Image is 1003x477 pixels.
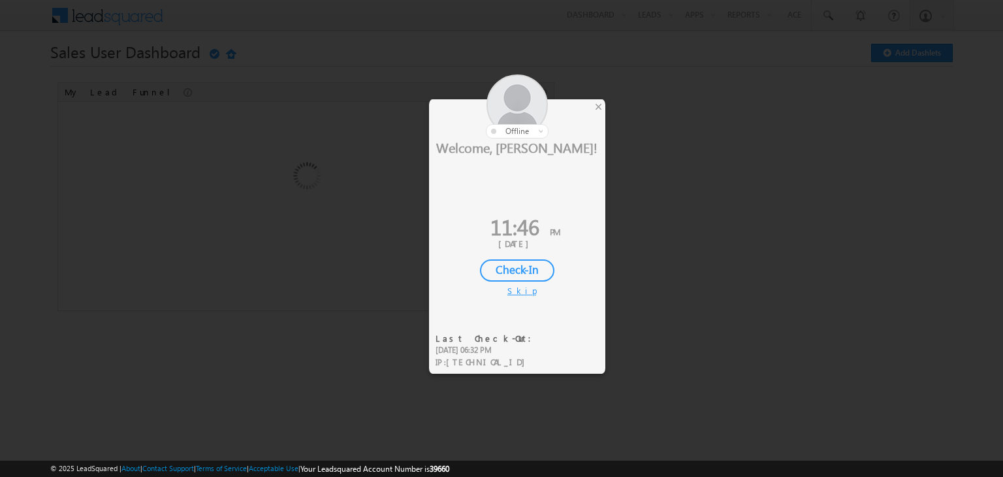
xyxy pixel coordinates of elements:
a: Terms of Service [196,464,247,472]
span: offline [505,126,529,136]
span: © 2025 LeadSquared | | | | | [50,463,449,475]
span: 11:46 [490,212,539,241]
a: Acceptable Use [249,464,298,472]
div: Check-In [480,259,554,282]
span: Your Leadsquared Account Number is [300,464,449,474]
div: Skip [507,285,527,297]
div: × [592,99,605,114]
div: Welcome, [PERSON_NAME]! [429,139,605,156]
a: Contact Support [142,464,194,472]
div: [DATE] 06:32 PM [436,344,539,356]
a: About [121,464,140,472]
div: IP : [436,356,539,369]
div: Last Check-Out: [436,333,539,344]
span: [TECHNICAL_ID] [446,356,532,367]
div: [DATE] [439,238,596,250]
span: 39660 [430,464,449,474]
span: PM [550,226,560,237]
